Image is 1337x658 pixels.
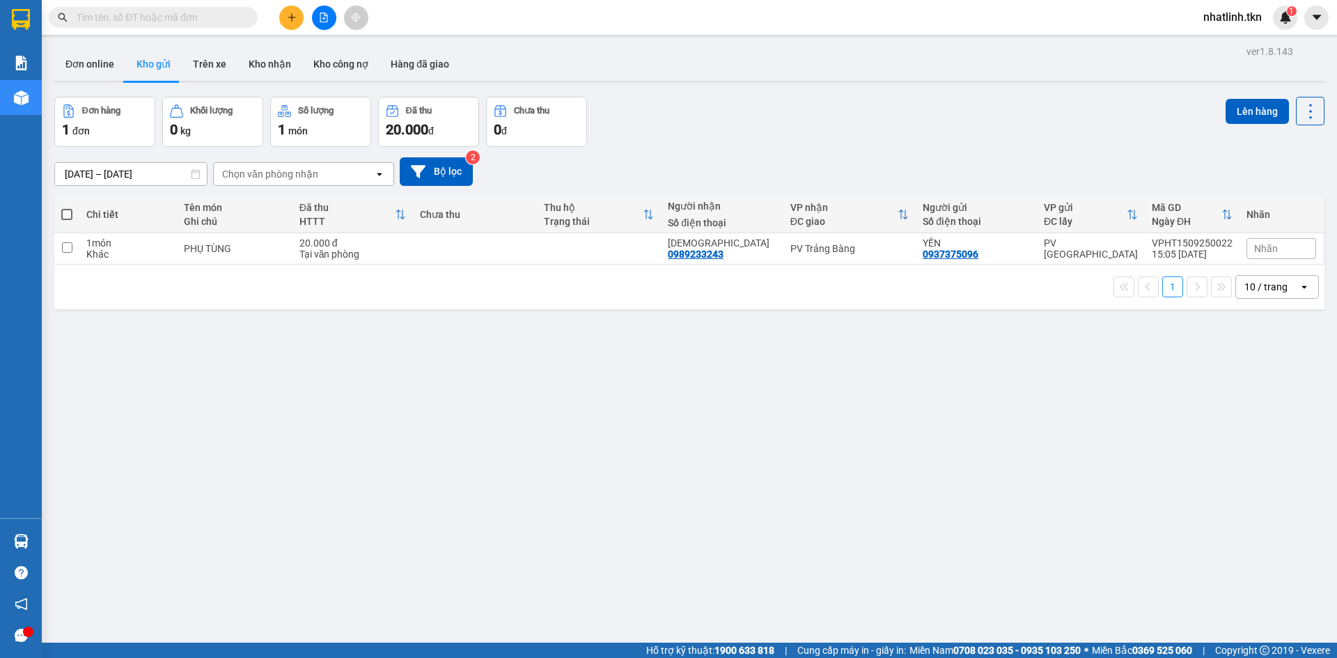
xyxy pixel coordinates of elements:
div: Người nhận [668,201,776,212]
span: 0 [494,121,501,138]
span: nhatlinh.tkn [1192,8,1273,26]
button: Bộ lọc [400,157,473,186]
div: PV [GEOGRAPHIC_DATA] [1044,237,1138,260]
span: message [15,629,28,642]
button: Kho nhận [237,47,302,81]
span: Hỗ trợ kỹ thuật: [646,643,774,658]
div: 0937375096 [923,249,978,260]
div: Đã thu [406,106,432,116]
div: Số điện thoại [923,216,1030,227]
span: Nhãn [1254,243,1278,254]
div: Khác [86,249,170,260]
input: Tìm tên, số ĐT hoặc mã đơn [77,10,241,25]
div: PHỤ TÙNG [184,243,285,254]
div: Ghi chú [184,216,285,227]
button: Số lượng1món [270,97,371,147]
div: Trạng thái [544,216,643,227]
button: Đã thu20.000đ [378,97,479,147]
span: 0 [170,121,178,138]
strong: 1900 633 818 [714,645,774,656]
div: Chi tiết [86,209,170,220]
button: Kho gửi [125,47,182,81]
div: Chọn văn phòng nhận [222,167,318,181]
button: Chưa thu0đ [486,97,587,147]
sup: 2 [466,150,480,164]
div: 20.000 đ [299,237,407,249]
span: | [785,643,787,658]
div: Đã thu [299,202,396,213]
div: Tên món [184,202,285,213]
span: đơn [72,125,90,136]
input: Select a date range. [55,163,207,185]
svg: open [374,169,385,180]
img: solution-icon [14,56,29,70]
div: ver 1.8.143 [1246,44,1293,59]
button: 1 [1162,276,1183,297]
strong: 0708 023 035 - 0935 103 250 [953,645,1081,656]
button: Lên hàng [1226,99,1289,124]
sup: 1 [1287,6,1297,16]
span: 1 [62,121,70,138]
span: caret-down [1311,11,1323,24]
img: icon-new-feature [1279,11,1292,24]
th: Toggle SortBy [1037,196,1145,233]
div: Số điện thoại [668,217,776,228]
th: Toggle SortBy [783,196,916,233]
strong: 0369 525 060 [1132,645,1192,656]
svg: open [1299,281,1310,292]
button: Kho công nợ [302,47,380,81]
div: 1 món [86,237,170,249]
span: 1 [1289,6,1294,16]
button: file-add [312,6,336,30]
button: plus [279,6,304,30]
div: Mã GD [1152,202,1221,213]
div: Khối lượng [190,106,233,116]
div: VPHT1509250022 [1152,237,1233,249]
th: Toggle SortBy [1145,196,1240,233]
span: plus [287,13,297,22]
span: | [1203,643,1205,658]
span: copyright [1260,645,1269,655]
span: 20.000 [386,121,428,138]
button: caret-down [1304,6,1329,30]
span: kg [180,125,191,136]
span: search [58,13,68,22]
div: 0989233243 [668,249,724,260]
span: Cung cấp máy in - giấy in: [797,643,906,658]
button: Hàng đã giao [380,47,460,81]
span: 1 [278,121,286,138]
div: 15:05 [DATE] [1152,249,1233,260]
div: HTTT [299,216,396,227]
span: món [288,125,308,136]
span: notification [15,597,28,611]
span: question-circle [15,566,28,579]
div: Số lượng [298,106,334,116]
div: ANH THỪA [668,237,776,249]
div: 10 / trang [1244,280,1288,294]
th: Toggle SortBy [537,196,661,233]
button: Đơn hàng1đơn [54,97,155,147]
div: Tại văn phòng [299,249,407,260]
span: Miền Nam [909,643,1081,658]
img: logo-vxr [12,9,30,30]
div: Chưa thu [420,209,530,220]
div: Ngày ĐH [1152,216,1221,227]
div: ĐC lấy [1044,216,1127,227]
img: warehouse-icon [14,91,29,105]
span: đ [428,125,434,136]
span: ⚪️ [1084,648,1088,653]
div: VP gửi [1044,202,1127,213]
span: Miền Bắc [1092,643,1192,658]
div: VP nhận [790,202,898,213]
span: aim [351,13,361,22]
button: Khối lượng0kg [162,97,263,147]
div: Thu hộ [544,202,643,213]
span: đ [501,125,507,136]
div: ĐC giao [790,216,898,227]
div: Đơn hàng [82,106,120,116]
th: Toggle SortBy [292,196,414,233]
div: YẾN [923,237,1030,249]
span: file-add [319,13,329,22]
div: PV Trảng Bàng [790,243,909,254]
div: Chưa thu [514,106,549,116]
